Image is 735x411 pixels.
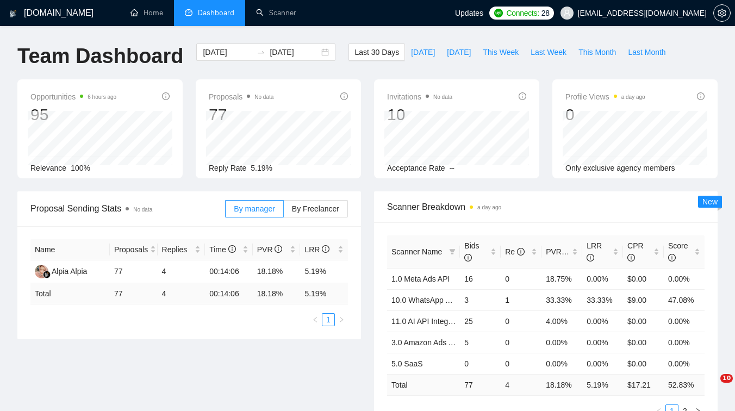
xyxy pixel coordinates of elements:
a: 1 [322,314,334,326]
td: 0.00% [664,332,705,353]
button: right [335,313,348,326]
time: 6 hours ago [88,94,116,100]
td: $0.00 [623,310,664,332]
td: 0.00% [541,332,582,353]
span: Connects: [506,7,539,19]
td: $0.00 [623,268,664,289]
li: Next Page [335,313,348,326]
input: Start date [203,46,252,58]
span: Opportunities [30,90,116,103]
time: a day ago [477,204,501,210]
td: 33.33% [541,289,582,310]
span: 10 [720,374,733,383]
span: Proposal Sending Stats [30,202,225,215]
span: Last Month [628,46,665,58]
span: Last Week [531,46,566,58]
span: Acceptance Rate [387,164,445,172]
span: right [338,316,345,323]
button: left [309,313,322,326]
td: $9.00 [623,289,664,310]
td: 5.19 % [582,374,623,395]
span: Proposals [209,90,273,103]
span: Updates [455,9,483,17]
td: 16 [460,268,501,289]
span: This Month [578,46,616,58]
img: upwork-logo.png [494,9,503,17]
button: Last Month [622,43,671,61]
li: Previous Page [309,313,322,326]
td: 18.18% [253,260,301,283]
span: setting [714,9,730,17]
td: 00:14:06 [205,283,253,304]
span: Relevance [30,164,66,172]
td: 0.00% [664,353,705,374]
td: 18.75% [541,268,582,289]
span: info-circle [162,92,170,100]
td: 4 [158,283,205,304]
span: [DATE] [447,46,471,58]
button: This Month [572,43,622,61]
span: info-circle [517,248,525,256]
a: searchScanner [256,8,296,17]
input: End date [270,46,319,58]
span: left [312,316,319,323]
span: 5.19% [251,164,272,172]
td: 0 [460,353,501,374]
td: 0 [501,268,541,289]
button: [DATE] [405,43,441,61]
span: Proposals [114,244,148,256]
span: CPR [627,241,644,262]
td: $ 17.21 [623,374,664,395]
span: info-circle [627,254,635,261]
span: Bids [464,241,479,262]
span: dashboard [185,9,192,16]
span: info-circle [519,92,526,100]
td: 0.00% [582,353,623,374]
span: user [563,9,571,17]
span: PVR [546,247,571,256]
a: homeHome [130,8,163,17]
span: This Week [483,46,519,58]
span: info-circle [464,254,472,261]
span: Last 30 Days [354,46,399,58]
td: 52.83 % [664,374,705,395]
span: Scanner Name [391,247,442,256]
td: 47.08% [664,289,705,310]
span: -- [450,164,454,172]
span: info-circle [322,245,329,253]
span: swap-right [257,48,265,57]
td: 0.00% [582,268,623,289]
td: $0.00 [623,332,664,353]
span: info-circle [697,92,705,100]
span: New [702,197,718,206]
button: setting [713,4,731,22]
td: 4 [158,260,205,283]
td: Total [387,374,460,395]
td: 0 [501,310,541,332]
span: No data [433,94,452,100]
th: Name [30,239,110,260]
li: 1 [322,313,335,326]
span: Scanner Breakdown [387,200,705,214]
div: 95 [30,104,116,125]
span: info-circle [340,92,348,100]
a: AAAlpia Alpia [35,266,87,275]
div: Alpia Alpia [52,265,87,277]
span: No data [254,94,273,100]
a: 10.0 WhatsApp Automation [391,296,484,304]
span: Reply Rate [209,164,246,172]
span: Score [668,241,688,262]
td: 0.00% [664,310,705,332]
th: Replies [158,239,205,260]
span: Profile Views [565,90,645,103]
span: filter [449,248,456,255]
span: Time [209,245,235,254]
iframe: To enrich screen reader interactions, please activate Accessibility in Grammarly extension settings [698,374,724,400]
span: filter [447,244,458,260]
td: 0.00% [582,332,623,353]
img: gigradar-bm.png [43,271,51,278]
td: 4 [501,374,541,395]
td: 00:14:06 [205,260,253,283]
span: PVR [257,245,283,254]
td: 5.19% [300,260,348,283]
